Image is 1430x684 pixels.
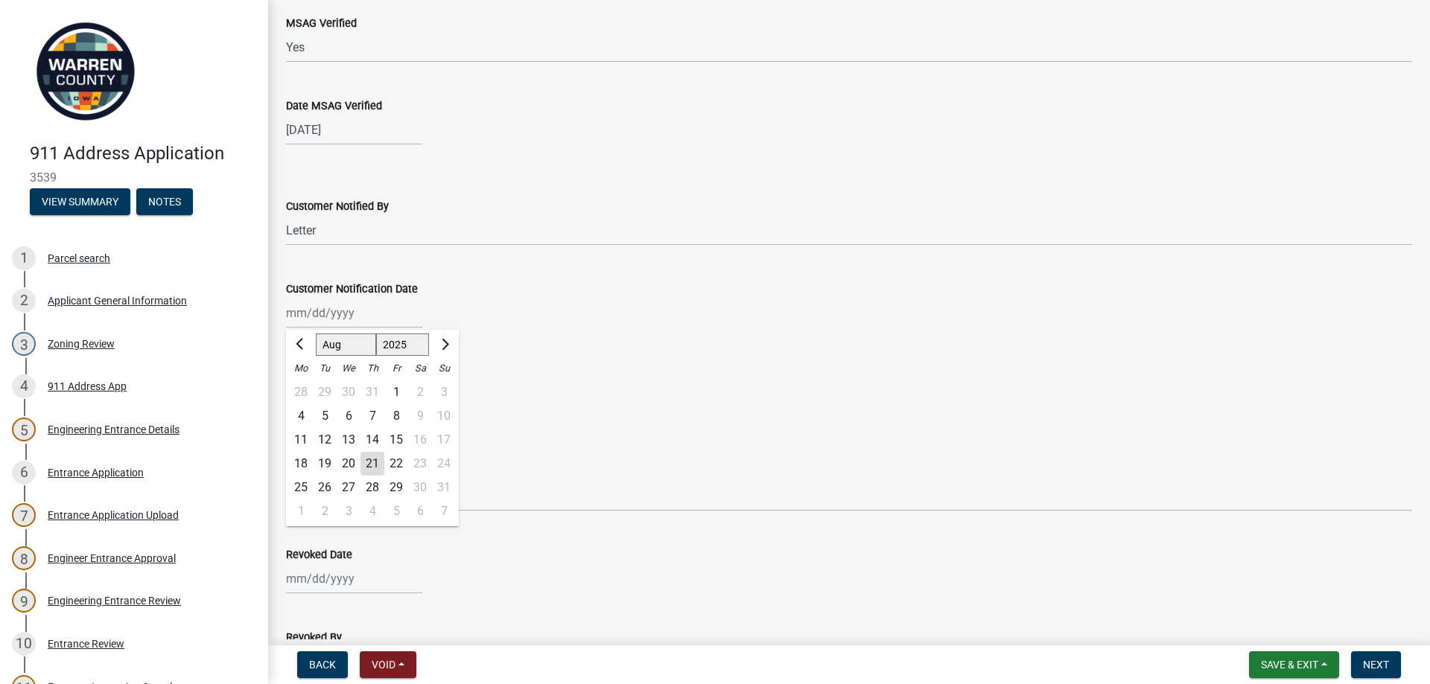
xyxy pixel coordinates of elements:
[360,404,384,428] div: Thursday, August 7, 2025
[1261,659,1318,671] span: Save & Exit
[384,404,408,428] div: 8
[316,333,376,356] select: Select month
[384,499,408,523] div: Friday, September 5, 2025
[48,553,176,563] div: Engineer Entrance Approval
[286,19,357,29] label: MSAG Verified
[289,452,313,476] div: 18
[286,563,422,594] input: mm/dd/yyyy
[384,380,408,404] div: 1
[30,196,130,208] wm-modal-confirm: Summary
[337,476,360,499] div: Wednesday, August 27, 2025
[313,404,337,428] div: Tuesday, August 5, 2025
[313,499,337,523] div: 2
[1363,659,1389,671] span: Next
[48,339,115,349] div: Zoning Review
[289,404,313,428] div: 4
[289,476,313,499] div: Monday, August 25, 2025
[289,380,313,404] div: Monday, July 28, 2025
[289,357,313,380] div: Mo
[289,404,313,428] div: Monday, August 4, 2025
[1249,651,1339,678] button: Save & Exit
[384,404,408,428] div: Friday, August 8, 2025
[48,295,187,306] div: Applicant General Information
[337,357,360,380] div: We
[384,452,408,476] div: Friday, August 22, 2025
[289,452,313,476] div: Monday, August 18, 2025
[313,499,337,523] div: Tuesday, September 2, 2025
[376,333,430,356] select: Select year
[360,428,384,452] div: 14
[337,452,360,476] div: 20
[289,380,313,404] div: 28
[337,428,360,452] div: Wednesday, August 13, 2025
[435,333,453,357] button: Next month
[384,380,408,404] div: Friday, August 1, 2025
[1351,651,1401,678] button: Next
[12,546,36,570] div: 8
[360,651,416,678] button: Void
[337,428,360,452] div: 13
[360,452,384,476] div: Thursday, August 21, 2025
[360,380,384,404] div: Thursday, July 31, 2025
[337,476,360,499] div: 27
[48,381,127,391] div: 911 Address App
[136,188,193,215] button: Notes
[297,651,348,678] button: Back
[313,404,337,428] div: 5
[360,404,384,428] div: 7
[313,380,337,404] div: 29
[30,16,142,127] img: Warren County, Iowa
[48,595,181,606] div: Engineering Entrance Review
[384,428,408,452] div: Friday, August 15, 2025
[360,428,384,452] div: Thursday, August 14, 2025
[360,499,384,523] div: 4
[313,428,337,452] div: 12
[337,380,360,404] div: Wednesday, July 30, 2025
[384,499,408,523] div: 5
[360,476,384,499] div: Thursday, August 28, 2025
[384,428,408,452] div: 15
[432,357,456,380] div: Su
[337,404,360,428] div: 6
[408,357,432,380] div: Sa
[360,357,384,380] div: Th
[12,461,36,485] div: 6
[337,452,360,476] div: Wednesday, August 20, 2025
[384,476,408,499] div: 29
[12,418,36,441] div: 5
[313,476,337,499] div: Tuesday, August 26, 2025
[12,632,36,656] div: 10
[360,499,384,523] div: Thursday, September 4, 2025
[136,196,193,208] wm-modal-confirm: Notes
[289,499,313,523] div: Monday, September 1, 2025
[337,380,360,404] div: 30
[289,476,313,499] div: 25
[289,428,313,452] div: 11
[12,246,36,270] div: 1
[48,510,179,520] div: Entrance Application Upload
[12,503,36,527] div: 7
[30,143,256,164] h4: 911 Address Application
[286,633,342,643] label: Revoked By
[12,589,36,613] div: 9
[289,499,313,523] div: 1
[384,476,408,499] div: Friday, August 29, 2025
[360,380,384,404] div: 31
[286,101,382,112] label: Date MSAG Verified
[292,333,310,357] button: Previous month
[309,659,336,671] span: Back
[48,467,144,478] div: Entrance Application
[286,550,352,560] label: Revoked Date
[313,452,337,476] div: 19
[337,499,360,523] div: 3
[384,357,408,380] div: Fr
[313,452,337,476] div: Tuesday, August 19, 2025
[360,452,384,476] div: 21
[12,374,36,398] div: 4
[372,659,395,671] span: Void
[286,115,422,145] input: mm/dd/yyyy
[360,476,384,499] div: 28
[313,476,337,499] div: 26
[289,428,313,452] div: Monday, August 11, 2025
[30,188,130,215] button: View Summary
